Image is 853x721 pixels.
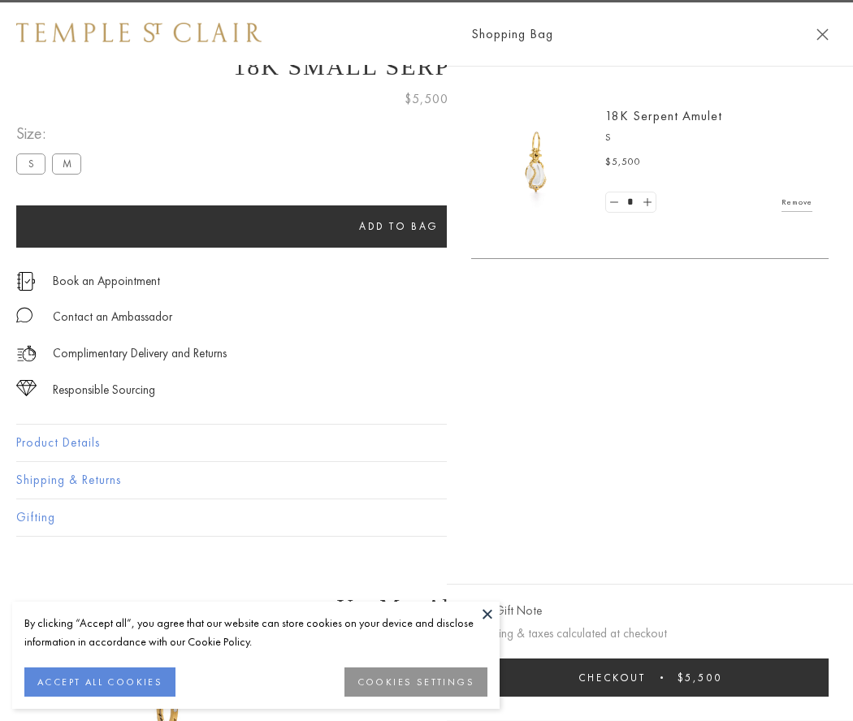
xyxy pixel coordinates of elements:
span: $5,500 [678,671,722,684]
a: Set quantity to 2 [639,192,655,213]
span: Shopping Bag [471,24,553,45]
span: $5,500 [405,89,448,110]
div: Responsible Sourcing [53,380,155,400]
label: S [16,153,45,174]
button: Shipping & Returns [16,462,837,499]
div: By clicking “Accept all”, you agree that our website can store cookies on your device and disclos... [24,614,487,651]
button: Close Shopping Bag [816,28,829,41]
h3: You May Also Like [41,594,812,620]
button: Product Details [16,425,837,461]
img: icon_appointment.svg [16,272,36,291]
button: Checkout $5,500 [471,658,829,697]
a: Book an Appointment [53,272,160,290]
button: Add to bag [16,205,782,248]
a: 18K Serpent Amulet [605,107,722,124]
img: icon_sourcing.svg [16,380,37,396]
button: ACCEPT ALL COOKIES [24,667,175,697]
img: P51836-E11SERPPV [487,114,585,211]
img: Temple St. Clair [16,23,262,42]
p: Complimentary Delivery and Returns [53,343,227,364]
p: S [605,130,812,146]
div: Contact an Ambassador [53,307,172,327]
a: Remove [782,193,812,211]
label: M [52,153,81,174]
img: icon_delivery.svg [16,343,37,364]
span: Checkout [578,671,646,684]
span: Add to bag [359,219,439,233]
button: Add Gift Note [471,601,542,621]
button: Gifting [16,499,837,536]
img: MessageIcon-01_2.svg [16,307,32,323]
span: $5,500 [605,154,641,171]
span: Size: [16,120,88,147]
a: Set quantity to 0 [606,192,622,213]
button: COOKIES SETTINGS [344,667,487,697]
h1: 18K Small Serpent Amulet [16,53,837,80]
p: Shipping & taxes calculated at checkout [471,624,829,644]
